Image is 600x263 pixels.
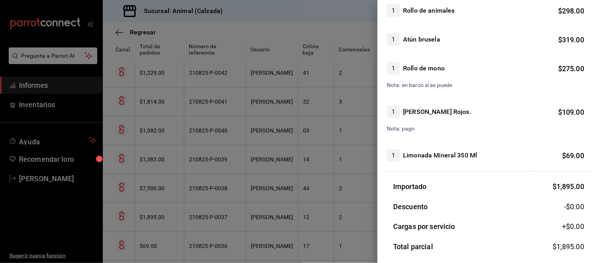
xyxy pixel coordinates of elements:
font: 0.00 [570,223,584,231]
font: Rollo de animales [403,7,454,14]
font: -$0.00 [564,202,584,211]
font: 298.00 [562,7,584,15]
font: 109.00 [562,108,584,116]
font: Nota: pago [387,125,415,132]
font: 1 [392,151,395,159]
font: Atún brusela [403,36,440,43]
font: 275.00 [562,64,584,73]
font: Descuento [393,202,428,211]
font: $ [553,182,556,191]
font: $ [562,151,566,160]
font: 319.00 [562,36,584,44]
font: Limonada Mineral 350 Ml [403,151,477,159]
font: Rollo de mono [403,64,445,72]
font: 1,895.00 [556,182,584,191]
font: Total parcial [393,243,433,251]
font: Nota: en barco si se puede [387,82,452,88]
font: 1 [392,108,395,115]
font: 1,895.00 [556,243,584,251]
font: 1 [392,7,395,14]
font: 1 [392,64,395,72]
font: +$ [562,223,570,231]
font: [PERSON_NAME] Rojos. [403,108,471,115]
font: Cargas por servicio [393,223,455,231]
font: $ [553,243,556,251]
font: Importado [393,182,426,191]
font: $ [558,7,562,15]
font: 1 [392,36,395,43]
font: $ [558,108,562,116]
font: $ [558,64,562,73]
font: $ [558,36,562,44]
font: 69.00 [566,151,584,160]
